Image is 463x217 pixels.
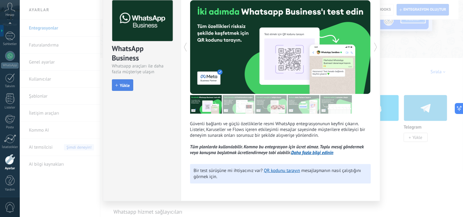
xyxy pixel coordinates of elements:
div: WhatsApp [1,63,19,68]
div: Sohbetler [1,42,19,46]
img: tour_image_201135555fccb9c34fe2a6e93c0ccdfc.png [320,95,352,114]
span: mesajlaşmanın nasıl çalıştığını görmek için. [194,168,361,180]
div: Listeler [1,106,19,110]
div: Takvim [1,84,19,88]
div: Yardım [1,188,19,192]
span: Bir test sürüşüne mi ihtiyacınız var? [194,168,263,174]
i: Tüm planlarda kullanılabilir. Kommo bu entegrasyon için ücret almaz. Toplu mesaj göndermek veya k... [190,144,364,156]
p: Güvenli bağlantı ve güçlü özelliklerle resmi WhatsApp entegrasyonunun keyfini çıkarın. Listeler, ... [190,121,371,156]
div: Whatsapp araçları ile daha fazla müşteriye ulaşın [112,63,172,75]
button: Yükle [112,79,133,91]
img: tour_image_e7de69ed23066802e2692ffa59536f14.png [190,95,222,114]
span: Yükle [120,83,130,88]
span: Hesap [5,13,14,17]
img: logo_main.png [112,0,173,41]
a: QR kodunu tarayın [264,168,300,174]
div: İstatistikler [1,145,19,149]
div: Posta [1,126,19,129]
a: Daha fazla bilgi edinin [291,150,333,156]
img: tour_image_4cf3133d457851d409e54334b894b889.png [223,95,254,114]
img: tour_image_95f44ed9aa49f2cd2e553fc4ea9c391f.png [288,95,319,114]
div: WhatsApp Business [112,44,172,63]
img: tour_image_0f1e59625d2f4fc0c45950a102090c7d.png [255,95,287,114]
div: Ayarlar [1,167,19,170]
